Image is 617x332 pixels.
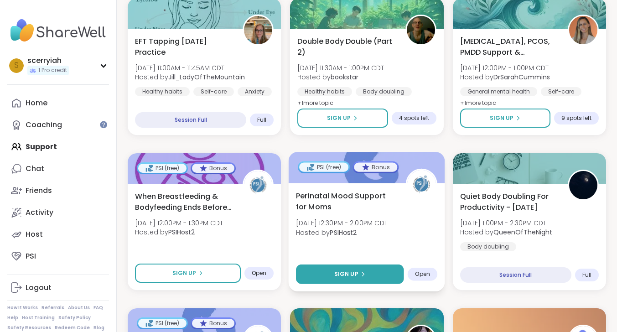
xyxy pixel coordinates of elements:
[138,319,187,328] div: PSI (free)
[192,164,234,173] div: Bonus
[193,87,234,96] div: Self-care
[22,315,55,321] a: Host Training
[93,305,103,311] a: FAQ
[93,325,104,331] a: Blog
[168,228,195,237] b: PSIHost2
[135,87,190,96] div: Healthy habits
[299,162,348,171] div: PSI (free)
[26,164,44,174] div: Chat
[493,73,550,82] b: DrSarahCummins
[407,170,436,199] img: PSIHost2
[7,245,109,267] a: PSI
[561,114,591,122] span: 9 spots left
[26,229,43,239] div: Host
[257,116,266,124] span: Full
[7,325,51,331] a: Safety Resources
[26,120,62,130] div: Coaching
[252,270,266,277] span: Open
[100,121,107,128] iframe: Spotlight
[26,186,52,196] div: Friends
[569,171,597,199] img: QueenOfTheNight
[135,73,245,82] span: Hosted by
[7,158,109,180] a: Chat
[460,87,537,96] div: General mental health
[330,228,357,237] b: PSIHost2
[460,242,516,251] div: Body doubling
[296,265,404,284] button: Sign Up
[7,92,109,114] a: Home
[135,264,241,283] button: Sign Up
[331,73,358,82] b: bookstar
[460,191,558,213] span: Quiet Body Doubling For Productivity - [DATE]
[493,228,552,237] b: QueenOfTheNight
[460,63,550,73] span: [DATE] 12:00PM - 1:00PM CDT
[244,16,272,44] img: Jill_LadyOfTheMountain
[460,218,552,228] span: [DATE] 1:00PM - 2:30PM CDT
[26,251,36,261] div: PSI
[297,87,352,96] div: Healthy habits
[135,218,223,228] span: [DATE] 12:00PM - 1:30PM CDT
[26,98,47,108] div: Home
[399,114,429,122] span: 4 spots left
[407,16,435,44] img: bookstar
[296,228,388,237] span: Hosted by
[7,15,109,47] img: ShareWell Nav Logo
[569,16,597,44] img: DrSarahCummins
[41,305,64,311] a: Referrals
[460,36,558,58] span: [MEDICAL_DATA], PCOS, PMDD Support & Empowerment
[135,63,245,73] span: [DATE] 11:00AM - 11:45AM CDT
[356,87,412,96] div: Body doubling
[58,315,91,321] a: Safety Policy
[7,277,109,299] a: Logout
[138,164,187,173] div: PSI (free)
[26,283,52,293] div: Logout
[490,114,513,122] span: Sign Up
[7,180,109,202] a: Friends
[192,319,234,328] div: Bonus
[38,67,67,74] span: 1 Pro credit
[14,60,19,72] span: s
[7,223,109,245] a: Host
[244,171,272,199] img: PSIHost2
[297,109,388,128] button: Sign Up
[27,56,69,66] div: scerryiah
[7,202,109,223] a: Activity
[415,270,430,278] span: Open
[296,190,396,213] span: Perinatal Mood Support for Moms
[7,114,109,136] a: Coaching
[327,114,351,122] span: Sign Up
[26,207,53,218] div: Activity
[460,228,552,237] span: Hosted by
[135,191,233,213] span: When Breastfeeding & Bodyfeeding Ends Before Ready
[297,73,384,82] span: Hosted by
[168,73,245,82] b: Jill_LadyOfTheMountain
[541,87,581,96] div: Self-care
[354,162,398,171] div: Bonus
[135,228,223,237] span: Hosted by
[55,325,90,331] a: Redeem Code
[460,267,571,283] div: Session Full
[334,270,358,278] span: Sign Up
[135,112,246,128] div: Session Full
[296,218,388,228] span: [DATE] 12:30PM - 2:00PM CDT
[7,305,38,311] a: How It Works
[172,269,196,277] span: Sign Up
[582,271,591,279] span: Full
[68,305,90,311] a: About Us
[135,36,233,58] span: EFT Tapping [DATE] Practice
[460,109,550,128] button: Sign Up
[297,63,384,73] span: [DATE] 11:30AM - 1:00PM CDT
[460,73,550,82] span: Hosted by
[7,315,18,321] a: Help
[238,87,272,96] div: Anxiety
[297,36,395,58] span: Double Body Double (Part 2)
